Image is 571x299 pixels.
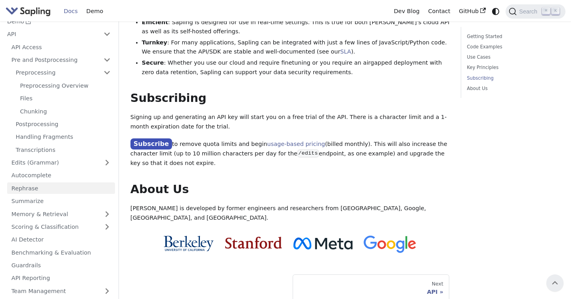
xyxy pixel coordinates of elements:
a: Subscribing [467,75,557,82]
div: API [299,288,443,295]
a: Dev Blog [389,5,423,17]
a: Sapling.ai [6,6,54,17]
a: Handling Fragments [11,131,115,143]
button: Collapse sidebar category 'API' [99,29,115,40]
a: Transcriptions [11,144,115,155]
a: Contact [424,5,455,17]
a: API [3,29,99,40]
button: Switch between dark and light mode (currently system mode) [490,6,502,17]
a: API Access [7,41,115,53]
a: Postprocessing [11,119,115,130]
a: Preprocessing Overview [16,80,115,91]
img: Stanford [225,237,282,249]
strong: Secure [142,59,164,66]
strong: Turnkey [142,39,167,46]
a: usage-based pricing [267,141,325,147]
a: API Reporting [7,272,115,284]
a: Code Examples [467,43,557,51]
a: Guardrails [7,260,115,271]
div: Next [299,281,443,287]
a: About Us [467,85,557,92]
a: Key Principles [467,64,557,71]
h2: Subscribing [130,91,450,105]
h2: About Us [130,182,450,197]
a: Edits (Grammar) [7,157,115,169]
strong: Efficient [142,19,168,25]
a: Getting Started [467,33,557,40]
p: to remove quota limits and begin (billed monthly). This will also increase the character limit (u... [130,139,450,168]
code: /edits [297,149,319,157]
a: Summarize [7,195,115,207]
img: Cal [163,236,214,251]
a: Rephrase [7,182,115,194]
a: Benchmarking & Evaluation [7,247,115,258]
a: Files [16,93,115,104]
li: : Sapling is designed for use in real-time settings. This is true for both [PERSON_NAME]'s cloud ... [142,18,450,37]
a: Scoring & Classification [7,221,115,233]
p: Signing up and generating an API key will start you on a free trial of the API. There is a charac... [130,113,450,132]
button: Search (Command+K) [506,4,565,19]
a: Pre and Postprocessing [7,54,115,66]
li: : Whether you use our cloud and require finetuning or you require an airgapped deployment with ze... [142,58,450,77]
a: GitHub [454,5,490,17]
p: [PERSON_NAME] is developed by former engineers and researchers from [GEOGRAPHIC_DATA], Google, [G... [130,204,450,223]
a: Team Management [7,285,115,297]
kbd: K [552,8,560,15]
button: Scroll back to top [546,274,563,291]
a: Docs [59,5,82,17]
a: Demo [82,5,107,17]
kbd: ⌘ [542,8,550,15]
a: Chunking [16,105,115,117]
img: Meta [293,238,353,249]
a: Subscribe [130,138,172,150]
img: Sapling.ai [6,6,51,17]
img: Google [364,236,416,253]
span: Search [517,8,542,15]
a: Use Cases [467,54,557,61]
a: AI Detector [7,234,115,245]
a: Memory & Retrieval [7,208,115,220]
li: : For many applications, Sapling can be integrated with just a few lines of JavaScript/Python cod... [142,38,450,57]
a: SLA [340,48,351,55]
a: Autocomplete [7,170,115,181]
a: Preprocessing [11,67,115,79]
